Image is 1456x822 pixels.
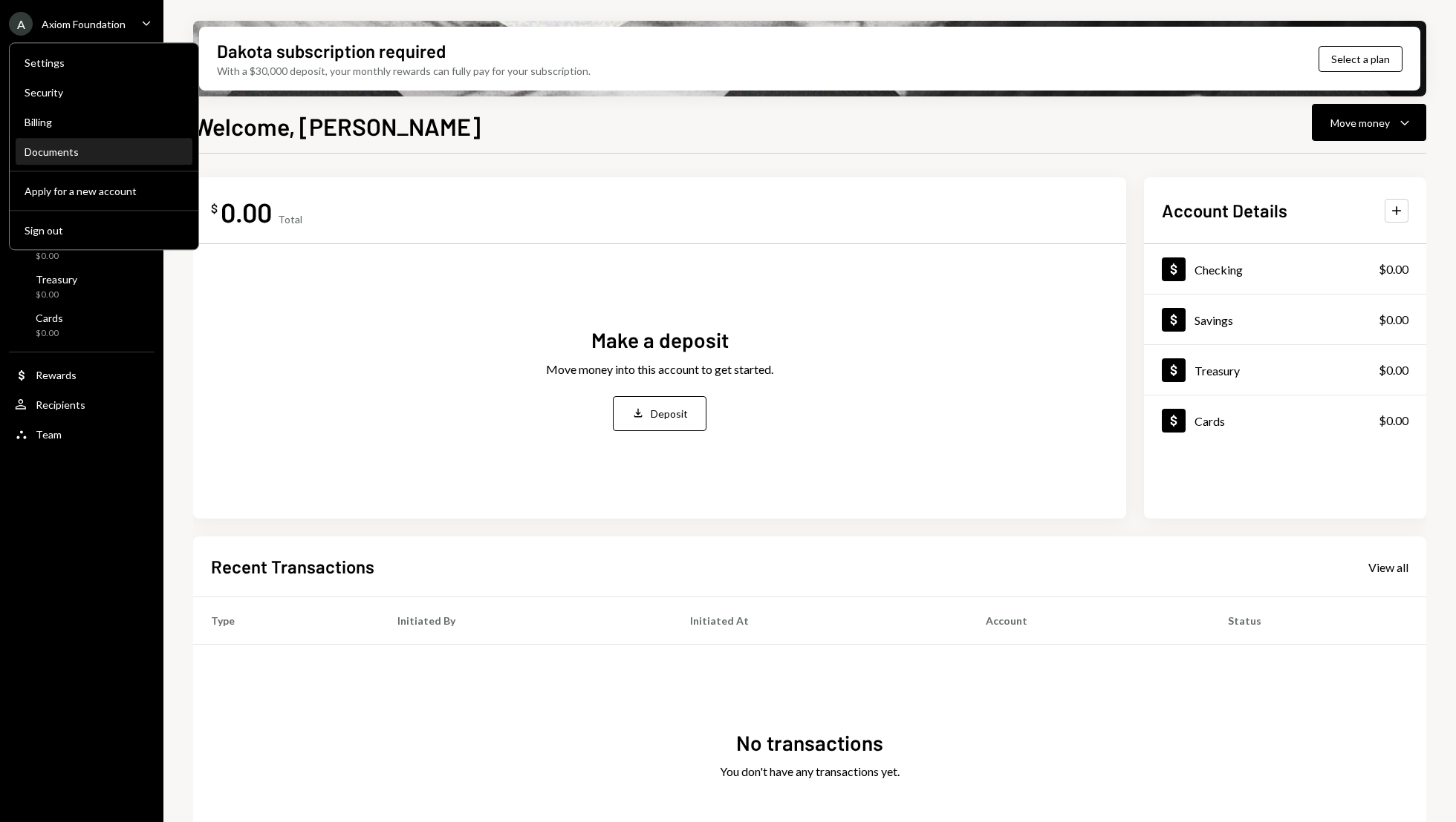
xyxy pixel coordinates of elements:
th: Initiated By [380,597,673,645]
a: Documents [16,138,192,165]
div: $0.00 [1379,260,1408,278]
button: Sign out [16,217,192,244]
div: Cards [36,312,63,324]
a: Cards$0.00 [1144,395,1426,445]
div: Deposit [651,406,688,421]
th: Type [193,597,380,645]
div: Settings [25,56,183,69]
div: A [9,12,33,36]
div: Checking [1195,263,1243,277]
div: No transactions [736,729,883,757]
div: $ [211,201,218,216]
h1: Welcome, [PERSON_NAME] [193,111,481,141]
a: View all [1368,559,1408,575]
div: View all [1368,560,1408,575]
div: Axiom Foundation [42,18,126,30]
div: Cards [1195,414,1225,428]
a: Billing [16,108,192,135]
a: Treasury$0.00 [9,269,155,304]
button: Move money [1312,104,1426,141]
div: $0.00 [1379,412,1408,430]
div: 0.00 [221,195,272,228]
button: Apply for a new account [16,178,192,205]
div: You don't have any transactions yet. [720,763,900,780]
div: Billing [25,116,183,128]
div: Treasury [1195,364,1240,378]
div: Documents [25,145,183,158]
div: $0.00 [36,327,63,340]
a: Security [16,79,192,105]
a: Savings$0.00 [1144,295,1426,344]
div: Savings [1195,313,1233,327]
div: Recipients [36,398,85,411]
div: With a $30,000 deposit, your monthly rewards can fully pay for your subscription. [217,63,591,79]
div: Dakota subscription required [217,39,446,63]
a: Recipients [9,391,155,418]
div: Sign out [25,224,183,237]
a: Rewards [9,361,155,388]
div: Apply for a new account [25,185,183,197]
a: Treasury$0.00 [1144,345,1426,395]
div: Treasury [36,273,77,286]
button: Deposit [613,396,706,431]
button: Select a plan [1319,46,1403,72]
div: $0.00 [1379,361,1408,379]
div: Security [25,86,183,99]
div: Rewards [36,369,77,381]
div: $0.00 [36,250,71,263]
div: Move money [1330,115,1390,131]
th: Account [968,597,1210,645]
div: Total [278,213,302,226]
h2: Account Details [1162,198,1287,223]
div: $0.00 [36,289,77,301]
a: Settings [16,49,192,76]
a: Team [9,421,155,447]
a: Cards$0.00 [9,307,155,343]
div: $0.00 [1379,311,1408,329]
a: Checking$0.00 [1144,244,1426,294]
div: Make a deposit [591,326,729,355]
th: Status [1210,597,1426,645]
div: Team [36,428,62,441]
div: Move money into this account to get started. [546,361,773,378]
th: Initiated At [672,597,968,645]
h2: Recent Transactions [211,554,374,579]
